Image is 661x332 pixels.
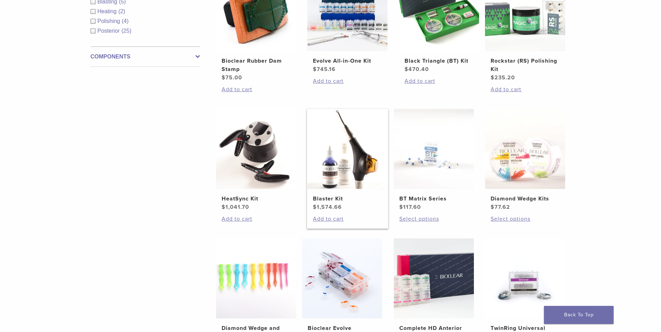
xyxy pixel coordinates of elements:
span: $ [313,204,317,211]
a: HeatSync KitHeatSync Kit $1,041.70 [216,109,297,211]
img: Diamond Wedge Kits [485,109,565,189]
h2: HeatSync Kit [222,195,291,203]
bdi: 75.00 [222,74,242,81]
span: Heating [98,8,118,14]
h2: Rockstar (RS) Polishing Kit [491,57,560,73]
span: $ [491,204,494,211]
a: Add to cart: “Black Triangle (BT) Kit” [405,77,474,85]
h2: Bioclear Rubber Dam Stamp [222,57,291,73]
span: (4) [122,18,129,24]
span: $ [313,66,317,73]
bdi: 1,574.66 [313,204,342,211]
span: $ [399,204,403,211]
img: Complete HD Anterior Kit [394,238,474,318]
span: $ [222,204,225,211]
h2: BT Matrix Series [399,195,468,203]
span: (25) [122,28,131,34]
h2: Evolve All-in-One Kit [313,57,382,65]
bdi: 745.16 [313,66,336,73]
bdi: 235.20 [491,74,515,81]
bdi: 117.60 [399,204,421,211]
h2: Blaster Kit [313,195,382,203]
a: Add to cart: “Bioclear Rubber Dam Stamp” [222,85,291,94]
bdi: 470.40 [405,66,429,73]
a: Add to cart: “HeatSync Kit” [222,215,291,223]
span: $ [405,66,408,73]
a: Back To Top [544,306,614,324]
a: Add to cart: “Rockstar (RS) Polishing Kit” [491,85,560,94]
span: $ [491,74,494,81]
img: HeatSync Kit [216,109,296,189]
span: Posterior [98,28,122,34]
img: Blaster Kit [307,109,387,189]
bdi: 1,041.70 [222,204,249,211]
span: Polishing [98,18,122,24]
a: Blaster KitBlaster Kit $1,574.66 [307,109,388,211]
a: Diamond Wedge KitsDiamond Wedge Kits $77.62 [485,109,566,211]
img: Bioclear Evolve Posterior Matrix Series [302,238,382,318]
h2: Black Triangle (BT) Kit [405,57,474,65]
span: $ [222,74,225,81]
img: Diamond Wedge and Long Diamond Wedge [216,238,296,318]
a: Select options for “Diamond Wedge Kits” [491,215,560,223]
a: Select options for “BT Matrix Series” [399,215,468,223]
span: (2) [118,8,125,14]
label: Components [91,53,200,61]
a: BT Matrix SeriesBT Matrix Series $117.60 [393,109,475,211]
h2: Diamond Wedge Kits [491,195,560,203]
a: Add to cart: “Blaster Kit” [313,215,382,223]
bdi: 77.62 [491,204,510,211]
img: BT Matrix Series [394,109,474,189]
a: Add to cart: “Evolve All-in-One Kit” [313,77,382,85]
img: TwinRing Universal [485,238,565,318]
